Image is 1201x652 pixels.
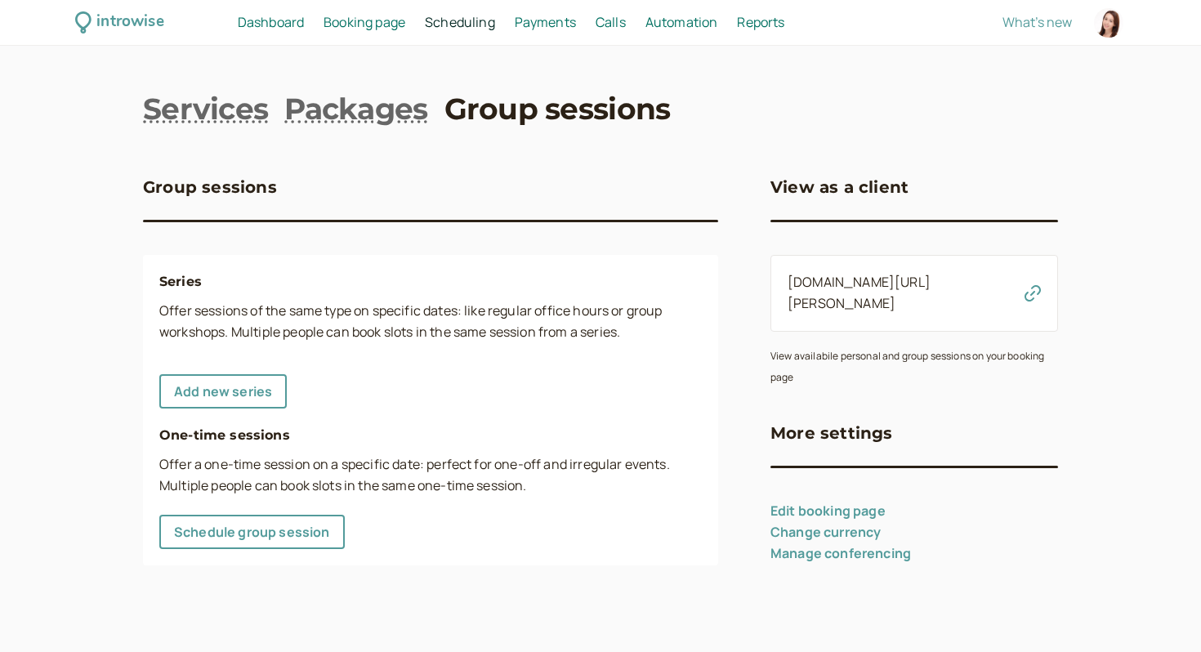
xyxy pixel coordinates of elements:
div: introwise [96,10,163,35]
span: Calls [596,13,626,31]
a: Booking page [324,12,405,33]
a: Reports [737,12,784,33]
a: Edit booking page [770,502,886,520]
span: Dashboard [238,13,304,31]
a: Group sessions [444,88,671,129]
a: Packages [284,88,427,129]
small: View availabile personal and group sessions on your booking page [770,349,1044,384]
a: Calls [596,12,626,33]
span: Automation [645,13,718,31]
h3: More settings [770,420,893,446]
a: Scheduling [425,12,495,33]
a: introwise [75,10,164,35]
a: Payments [515,12,576,33]
span: Payments [515,13,576,31]
a: Add new series [159,374,287,409]
h3: Group sessions [143,174,277,200]
a: Manage conferencing [770,544,911,562]
h4: One-time sessions [159,425,702,446]
a: Account [1092,6,1126,40]
span: Reports [737,13,784,31]
a: Services [143,88,268,129]
span: Booking page [324,13,405,31]
button: What's new [1002,15,1072,29]
h4: Series [159,271,702,293]
span: Scheduling [425,13,495,31]
iframe: Chat Widget [1119,574,1201,652]
a: Dashboard [238,12,304,33]
h3: View as a client [770,174,909,200]
span: What's new [1002,13,1072,31]
p: Offer a one-time session on a specific date: perfect for one-off and irregular events. Multiple p... [159,454,702,497]
a: Schedule group session [159,515,345,549]
p: Offer sessions of the same type on specific dates: like regular office hours or group workshops. ... [159,301,702,343]
a: [DOMAIN_NAME][URL][PERSON_NAME] [788,273,931,312]
a: Change currency [770,523,881,541]
a: Automation [645,12,718,33]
